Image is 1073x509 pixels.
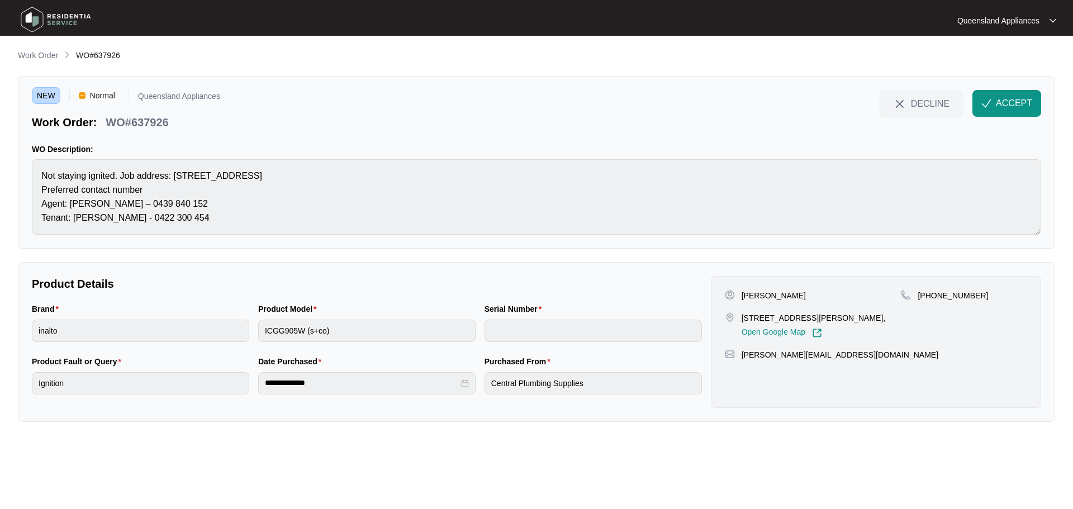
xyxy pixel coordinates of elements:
label: Date Purchased [258,356,326,367]
img: user-pin [725,290,735,300]
textarea: Not staying ignited. Job address: [STREET_ADDRESS] Preferred contact number Agent: [PERSON_NAME] ... [32,159,1041,235]
a: Work Order [16,50,60,62]
img: dropdown arrow [1050,18,1056,23]
img: check-Icon [981,98,991,108]
p: WO#637926 [106,115,168,130]
img: Link-External [812,328,822,338]
p: Work Order [18,50,58,61]
p: Queensland Appliances [957,15,1039,26]
label: Product Fault or Query [32,356,126,367]
p: Product Details [32,276,702,292]
span: ACCEPT [996,97,1032,110]
input: Brand [32,320,249,342]
label: Serial Number [485,303,546,315]
p: Work Order: [32,115,97,130]
button: close-IconDECLINE [879,90,963,117]
img: Vercel Logo [79,92,86,99]
img: chevron-right [63,50,72,59]
img: map-pin [725,349,735,359]
label: Purchased From [485,356,555,367]
p: WO Description: [32,144,1041,155]
p: [PERSON_NAME][EMAIL_ADDRESS][DOMAIN_NAME] [742,349,938,360]
img: map-pin [901,290,911,300]
p: [PHONE_NUMBER] [918,290,988,301]
span: Normal [86,87,120,104]
label: Product Model [258,303,321,315]
label: Brand [32,303,63,315]
a: Open Google Map [742,328,822,338]
button: check-IconACCEPT [972,90,1041,117]
input: Date Purchased [265,377,459,389]
span: DECLINE [911,97,949,110]
input: Product Model [258,320,476,342]
span: NEW [32,87,60,104]
p: [PERSON_NAME] [742,290,806,301]
span: WO#637926 [76,51,120,60]
img: close-Icon [893,97,906,111]
input: Serial Number [485,320,702,342]
img: map-pin [725,312,735,322]
input: Purchased From [485,372,702,394]
p: Queensland Appliances [138,92,220,104]
img: residentia service logo [17,3,95,36]
p: [STREET_ADDRESS][PERSON_NAME], [742,312,886,324]
input: Product Fault or Query [32,372,249,394]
